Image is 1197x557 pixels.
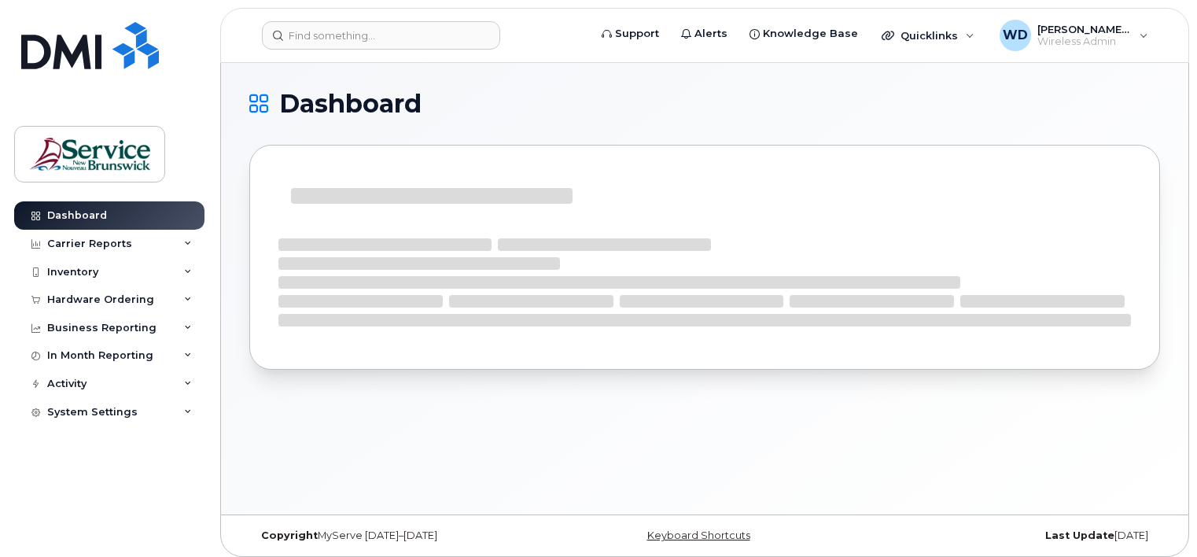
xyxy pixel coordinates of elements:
strong: Copyright [261,529,318,541]
strong: Last Update [1045,529,1114,541]
div: [DATE] [856,529,1160,542]
a: Keyboard Shortcuts [647,529,750,541]
span: Dashboard [279,92,422,116]
div: MyServe [DATE]–[DATE] [249,529,553,542]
